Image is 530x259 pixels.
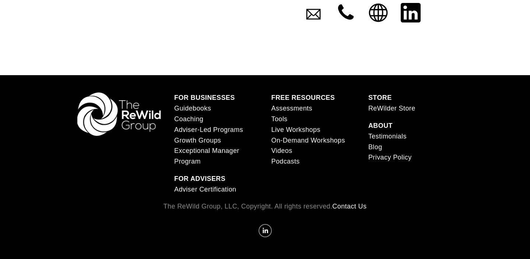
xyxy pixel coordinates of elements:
[271,156,299,167] a: Podcasts
[271,103,312,114] a: Assessments
[368,92,392,103] a: STORE
[174,103,211,114] a: Guidebooks
[174,137,221,144] span: Growth Groups
[174,174,225,184] a: FOR ADVISERS
[271,125,320,135] a: Live Workshops
[174,114,203,125] a: Coaching
[368,103,415,114] a: ReWilder Store
[368,152,412,163] a: Privacy Policy
[174,147,239,165] span: Exceptional Manager Program
[336,3,356,23] a: Phone Receiver
[174,125,243,135] a: Adviser-Led Programs
[174,184,236,195] a: Adviser Certification
[271,92,335,103] a: FREE RESOURCES
[271,114,287,125] a: Tools
[368,131,407,142] a: Testimonials
[174,135,221,146] a: Growth Groups
[174,175,225,182] strong: FOR ADVISERS
[332,201,366,212] a: Contact Us
[303,3,323,26] a: Mail Envelope
[174,146,259,167] a: Exceptional Manager Program
[271,94,335,101] strong: FREE RESOURCES
[259,224,272,237] a: LinkedIn
[368,94,392,101] strong: STORE
[368,122,393,129] strong: ABOUT
[77,201,453,212] p: The ReWild Group, LLC, Copyright. All rights reserved.
[368,120,393,131] a: ABOUT
[368,142,382,153] a: Blog
[271,135,345,146] a: On-Demand Workshops
[271,146,292,156] a: Videos
[174,92,235,103] a: FOR BUSINESSES
[174,94,235,101] strong: FOR BUSINESSES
